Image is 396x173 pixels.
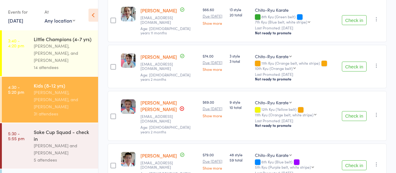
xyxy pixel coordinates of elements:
small: jiasen-357@hotmail.com [140,161,198,170]
span: Age: [DEMOGRAPHIC_DATA] years 11 months [140,26,191,35]
small: Due [DATE] [203,60,225,65]
span: 10 total [230,105,250,110]
small: iamoil60@hotmail.com [140,15,198,24]
div: Any location [45,17,75,24]
div: [PERSON_NAME] and [PERSON_NAME] [34,142,93,156]
img: image1707115166.png [121,7,136,21]
span: Age: [DEMOGRAPHIC_DATA] years 2 months [140,72,191,82]
small: Due [DATE] [203,159,225,163]
div: Not ready to promote [255,30,337,35]
div: Little Champions (4-7 yrs) [34,36,93,42]
a: Show more [203,67,225,71]
img: image1622448847.png [121,152,136,167]
div: $74.00 [203,53,225,71]
button: Check in [342,111,367,121]
a: 5:30 -5:55 pmSoke Cup Squad - check in[PERSON_NAME] and [PERSON_NAME]5 attendees [2,123,98,169]
div: 14 attendees [34,64,93,71]
div: Chito-Ryu Karate [255,53,289,59]
div: Not ready to promote [255,123,337,128]
div: Chito-Ryu Karate [255,7,337,13]
a: 3:40 -4:20 pmLittle Champions (4-7 yrs)[PERSON_NAME], [PERSON_NAME], and [PERSON_NAME]14 attendees [2,30,98,76]
span: Age: [DEMOGRAPHIC_DATA] years 2 months [140,124,191,134]
div: 11th Kyu (Orange belt, white stripe) [255,61,337,70]
div: Chito-Ryu Karate [255,99,289,106]
span: 59 total [230,157,250,162]
div: 31 attendees [34,110,93,117]
small: sspradbrow@woolworths.com.au [140,62,198,71]
div: $66.60 [203,7,225,25]
div: Chito-Ryu Karate [255,152,289,158]
span: 48 style [230,152,250,157]
time: 3:40 - 4:20 pm [8,38,24,48]
time: 4:30 - 5:20 pm [8,84,24,94]
img: image1693203964.png [121,99,136,114]
img: image1717654876.png [121,53,136,68]
span: 3 style [230,53,250,58]
div: 5th Kyu (Purple belt, white stripe) [255,165,311,169]
a: Show more [203,114,225,118]
div: [PERSON_NAME], [PERSON_NAME], and [PERSON_NAME] [34,89,93,110]
div: Soke Cup Squad - check in [34,128,93,142]
a: Show more [203,21,225,25]
span: 9 style [230,99,250,105]
button: Check in [342,15,367,25]
div: $79.00 [203,152,225,170]
a: [PERSON_NAME] [PERSON_NAME] [140,99,177,112]
div: 12th Kyu (Yellow belt) [255,107,337,116]
span: 13 style [230,7,250,12]
button: Check in [342,160,367,170]
div: Kids (8-12 yrs) [34,82,93,89]
a: [PERSON_NAME] [140,7,177,14]
div: 8th Kyu (Green belt) [255,15,337,24]
div: 5 attendees [34,156,93,163]
time: 5:30 - 5:55 pm [8,131,24,141]
div: [PERSON_NAME], [PERSON_NAME], and [PERSON_NAME] [34,42,93,64]
small: Last Promoted: [DATE] [255,72,337,76]
a: 4:30 -5:20 pmKids (8-12 yrs)[PERSON_NAME], [PERSON_NAME], and [PERSON_NAME]31 attendees [2,77,98,123]
span: 3 total [230,58,250,64]
div: At [45,7,75,17]
div: 6th Kyu (Blue belt) [255,160,337,169]
a: [DATE] [8,17,23,24]
div: $69.00 [203,99,225,117]
small: Due [DATE] [203,106,225,111]
span: 20 total [230,12,250,17]
small: mystatesman78@hotmail.com [140,114,198,123]
a: [PERSON_NAME] [140,152,177,159]
button: Check in [342,62,367,71]
a: [PERSON_NAME] [140,54,177,60]
div: Events for [8,7,38,17]
small: Last Promoted: [DATE] [255,26,337,30]
div: 11th Kyu (Orange belt, white stripe) [255,113,313,117]
div: 10th Kyu (Orange belt) [255,66,293,70]
a: Show more [203,166,225,170]
div: 7th Kyu (Blue belt, white stripe) [255,20,307,24]
div: Not ready to promote [255,76,337,81]
small: Due [DATE] [203,14,225,18]
small: Last Promoted: [DATE] [255,119,337,123]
